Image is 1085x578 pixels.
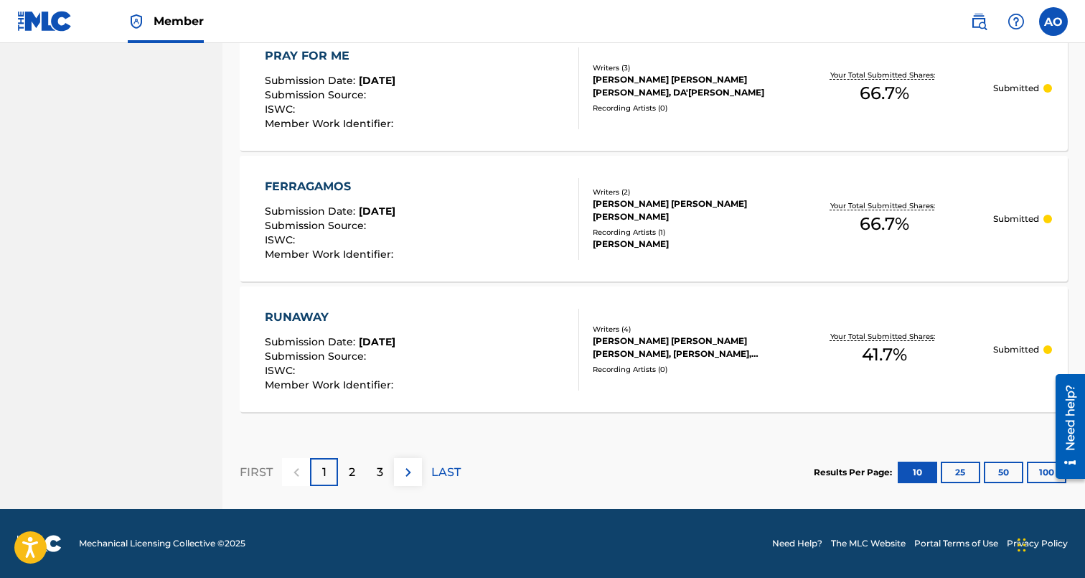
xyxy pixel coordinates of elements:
[265,219,370,232] span: Submission Source :
[772,537,822,550] a: Need Help?
[265,350,370,363] span: Submission Source :
[154,13,204,29] span: Member
[359,335,395,348] span: [DATE]
[830,70,939,80] p: Your Total Submitted Shares:
[359,74,395,87] span: [DATE]
[17,11,72,32] img: MLC Logo
[993,343,1039,356] p: Submitted
[593,103,776,113] div: Recording Artists ( 0 )
[240,156,1068,281] a: FERRAGAMOSSubmission Date:[DATE]Submission Source:ISWC:Member Work Identifier:Writers (2)[PERSON_...
[265,378,397,391] span: Member Work Identifier :
[860,80,909,106] span: 66.7 %
[1002,7,1030,36] div: Help
[970,13,987,30] img: search
[265,117,397,130] span: Member Work Identifier :
[862,342,907,368] span: 41.7 %
[265,47,397,65] div: PRAY FOR ME
[593,227,776,238] div: Recording Artists ( 1 )
[593,187,776,197] div: Writers ( 2 )
[984,462,1023,483] button: 50
[964,7,993,36] a: Public Search
[1045,368,1085,486] iframe: Resource Center
[240,464,273,481] p: FIRST
[830,331,939,342] p: Your Total Submitted Shares:
[593,364,776,375] div: Recording Artists ( 0 )
[128,13,145,30] img: Top Rightsholder
[265,205,359,218] span: Submission Date :
[814,466,896,479] p: Results Per Page:
[831,537,906,550] a: The MLC Website
[1013,509,1085,578] iframe: Chat Widget
[265,335,359,348] span: Submission Date :
[349,464,355,481] p: 2
[359,205,395,218] span: [DATE]
[431,464,461,481] p: LAST
[265,309,397,326] div: RUNAWAY
[593,335,776,360] div: [PERSON_NAME] [PERSON_NAME] [PERSON_NAME], [PERSON_NAME], [PERSON_NAME]
[941,462,980,483] button: 25
[265,74,359,87] span: Submission Date :
[593,62,776,73] div: Writers ( 3 )
[265,248,397,261] span: Member Work Identifier :
[860,211,909,237] span: 66.7 %
[322,464,327,481] p: 1
[1018,523,1026,567] div: Drag
[914,537,998,550] a: Portal Terms of Use
[79,537,245,550] span: Mechanical Licensing Collective © 2025
[17,535,62,552] img: logo
[593,197,776,223] div: [PERSON_NAME] [PERSON_NAME] [PERSON_NAME]
[240,286,1068,412] a: RUNAWAYSubmission Date:[DATE]Submission Source:ISWC:Member Work Identifier:Writers (4)[PERSON_NAM...
[265,103,299,116] span: ISWC :
[898,462,937,483] button: 10
[830,200,939,211] p: Your Total Submitted Shares:
[993,82,1039,95] p: Submitted
[1027,462,1066,483] button: 100
[1007,13,1025,30] img: help
[377,464,383,481] p: 3
[240,25,1068,151] a: PRAY FOR MESubmission Date:[DATE]Submission Source:ISWC:Member Work Identifier:Writers (3)[PERSON...
[265,88,370,101] span: Submission Source :
[593,324,776,335] div: Writers ( 4 )
[593,238,776,251] div: [PERSON_NAME]
[265,364,299,377] span: ISWC :
[1007,537,1068,550] a: Privacy Policy
[265,178,397,195] div: FERRAGAMOS
[265,233,299,246] span: ISWC :
[1039,7,1068,36] div: User Menu
[993,213,1039,225] p: Submitted
[400,464,417,481] img: right
[593,73,776,99] div: [PERSON_NAME] [PERSON_NAME] [PERSON_NAME], DA'[PERSON_NAME]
